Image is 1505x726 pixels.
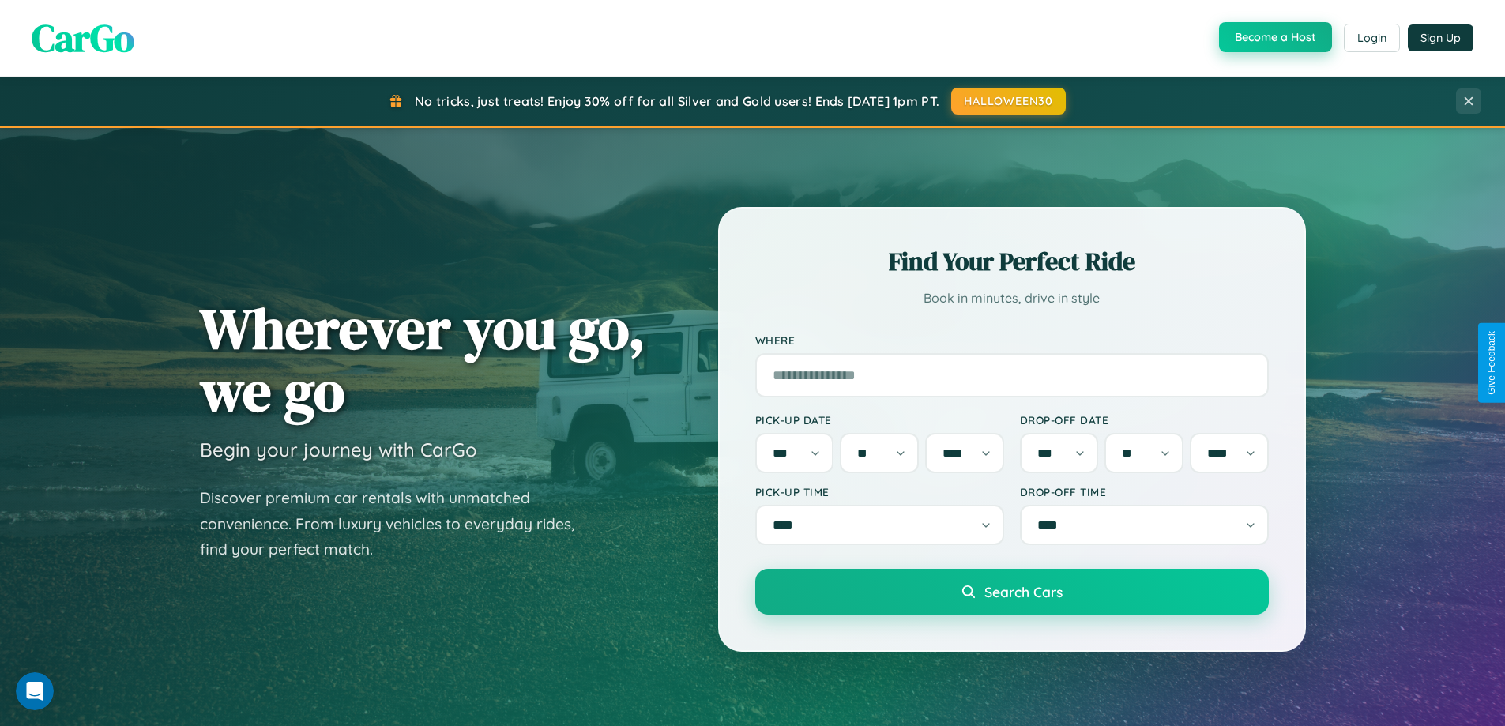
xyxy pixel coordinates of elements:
span: CarGo [32,12,134,64]
h2: Find Your Perfect Ride [755,244,1269,279]
label: Drop-off Time [1020,485,1269,498]
label: Pick-up Time [755,485,1004,498]
button: Login [1344,24,1400,52]
label: Where [755,333,1269,347]
h1: Wherever you go, we go [200,297,645,422]
p: Book in minutes, drive in style [755,287,1269,310]
button: Sign Up [1408,24,1473,51]
h3: Begin your journey with CarGo [200,438,477,461]
span: Search Cars [984,583,1063,600]
span: No tricks, just treats! Enjoy 30% off for all Silver and Gold users! Ends [DATE] 1pm PT. [415,93,939,109]
button: Become a Host [1219,22,1332,52]
label: Pick-up Date [755,413,1004,427]
div: Give Feedback [1486,331,1497,395]
p: Discover premium car rentals with unmatched convenience. From luxury vehicles to everyday rides, ... [200,485,595,562]
button: Search Cars [755,569,1269,615]
iframe: Intercom live chat [16,672,54,710]
label: Drop-off Date [1020,413,1269,427]
button: HALLOWEEN30 [951,88,1066,115]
